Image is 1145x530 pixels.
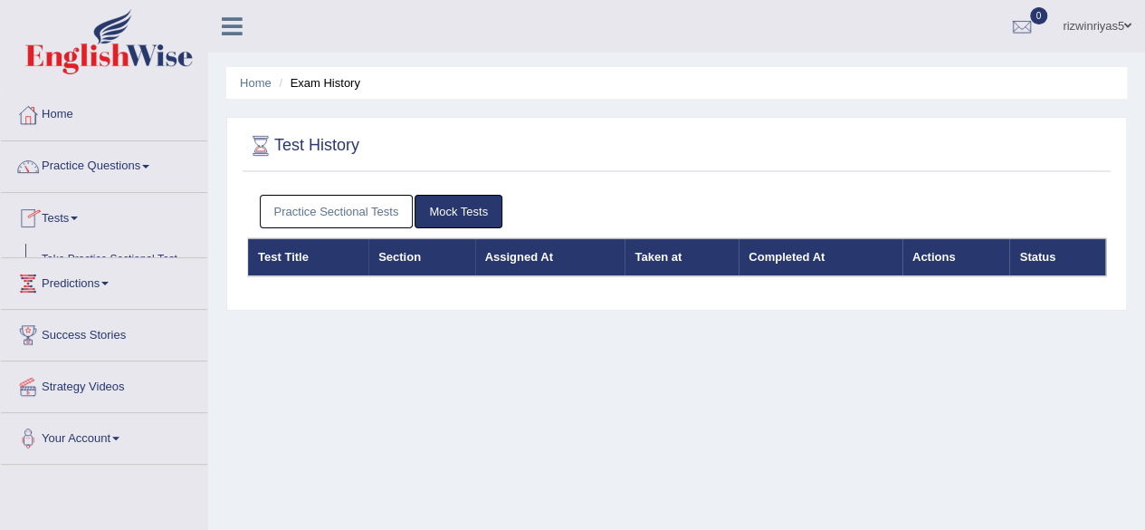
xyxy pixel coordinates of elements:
th: Assigned At [475,238,625,276]
th: Test Title [248,238,369,276]
a: Practice Questions [1,141,207,187]
span: 0 [1030,7,1048,24]
h2: Test History [247,132,359,159]
a: Home [240,76,272,90]
a: Predictions [1,258,207,304]
th: Completed At [739,238,902,276]
th: Taken at [625,238,739,276]
a: Tests [1,193,207,238]
th: Actions [902,238,1010,276]
th: Status [1009,238,1105,276]
a: Success Stories [1,310,207,355]
a: Practice Sectional Tests [260,195,414,228]
a: Take Practice Sectional Test [33,244,207,276]
a: Your Account [1,413,207,458]
li: Exam History [274,74,360,92]
th: Section [368,238,475,276]
a: Home [1,90,207,135]
a: Strategy Videos [1,361,207,407]
a: Mock Tests [415,195,502,228]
